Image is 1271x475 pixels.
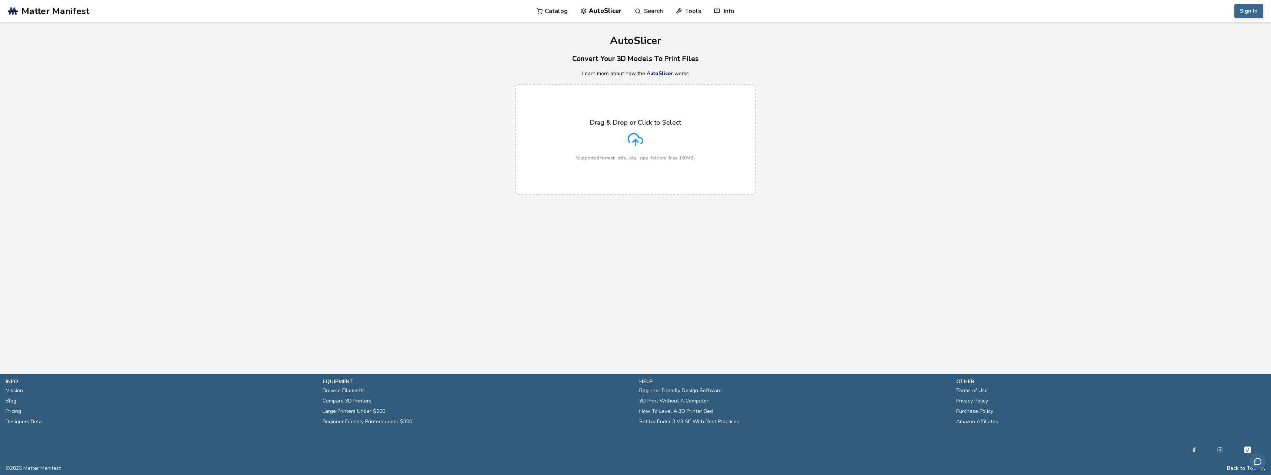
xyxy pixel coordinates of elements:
[1217,445,1222,454] a: Instagram
[1227,465,1257,471] button: Back to Top
[6,396,16,406] a: Blog
[1234,4,1263,18] button: Sign In
[956,417,998,427] a: Amazon Affiliates
[956,406,993,417] a: Purchase Policy
[6,417,42,427] a: Designers Beta
[639,406,713,417] a: How To Level A 3D Printer Bed
[1243,445,1252,454] a: Tiktok
[323,406,385,417] a: Large Printers Under $500
[639,396,708,406] a: 3D Print Without A Computer
[21,6,89,16] span: Matter Manifest
[6,465,61,471] span: © 2025 Matter Manifest
[639,385,722,396] a: Beginner Friendly Design Software
[639,378,949,385] p: help
[956,396,988,406] a: Privacy Policy
[639,417,739,427] a: Set Up Ender 3 V3 SE With Best Practices
[323,385,365,396] a: Browse Filaments
[1191,445,1197,454] a: Facebook
[323,396,371,406] a: Compare 3D Printers
[1249,453,1266,470] button: Send feedback via email
[6,385,23,396] a: Mission
[323,378,632,385] p: equipment
[1260,465,1265,471] a: RSS Feed
[956,378,1266,385] p: other
[6,378,315,385] p: info
[576,155,695,161] p: Supported format: .stls, .obj, .zips, folders (Max 100MB)
[6,406,21,417] a: Pricing
[590,119,681,126] p: Drag & Drop or Click to Select
[647,70,673,77] a: AutoSlicer
[956,385,988,396] a: Terms of Use
[323,417,412,427] a: Beginner Friendly Printers under $300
